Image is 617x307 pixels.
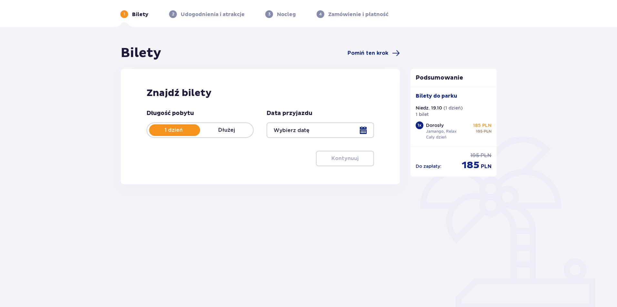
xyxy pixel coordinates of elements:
p: Długość pobytu [147,110,194,117]
p: Bilety [132,11,148,18]
span: 195 [476,129,482,134]
h1: Bilety [121,45,161,61]
p: Udogodnienia i atrakcje [181,11,245,18]
p: Cały dzień [426,134,446,140]
button: Kontynuuj [316,151,374,166]
p: 1 [124,11,125,17]
p: 4 [319,11,322,17]
p: Do zapłaty : [416,163,441,169]
span: 185 [462,159,480,171]
span: 195 [470,152,479,159]
span: PLN [481,163,491,170]
span: PLN [484,129,491,134]
p: Nocleg [277,11,296,18]
p: Bilety do parku [416,92,457,100]
h2: Znajdź bilety [147,87,374,99]
p: Jamango, Relax [426,129,457,134]
p: Zamówienie i płatność [328,11,389,18]
p: Data przyjazdu [267,110,312,117]
p: Dorosły [426,122,444,129]
p: 1 dzień [147,127,200,134]
a: Pomiń ten krok [348,49,400,57]
p: 3 [268,11,270,17]
p: 2 [172,11,174,17]
p: ( 1 dzień ) [443,105,463,111]
span: PLN [480,152,491,159]
p: 185 PLN [473,122,491,129]
div: 4Zamówienie i płatność [317,10,389,18]
div: 3Nocleg [265,10,296,18]
div: 1 x [416,121,423,129]
p: Dłużej [200,127,253,134]
span: Pomiń ten krok [348,50,388,57]
p: Podsumowanie [410,74,497,82]
p: Niedz. 19.10 [416,105,442,111]
p: Kontynuuj [331,155,359,162]
div: 2Udogodnienia i atrakcje [169,10,245,18]
div: 1Bilety [120,10,148,18]
p: 1 bilet [416,111,429,118]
